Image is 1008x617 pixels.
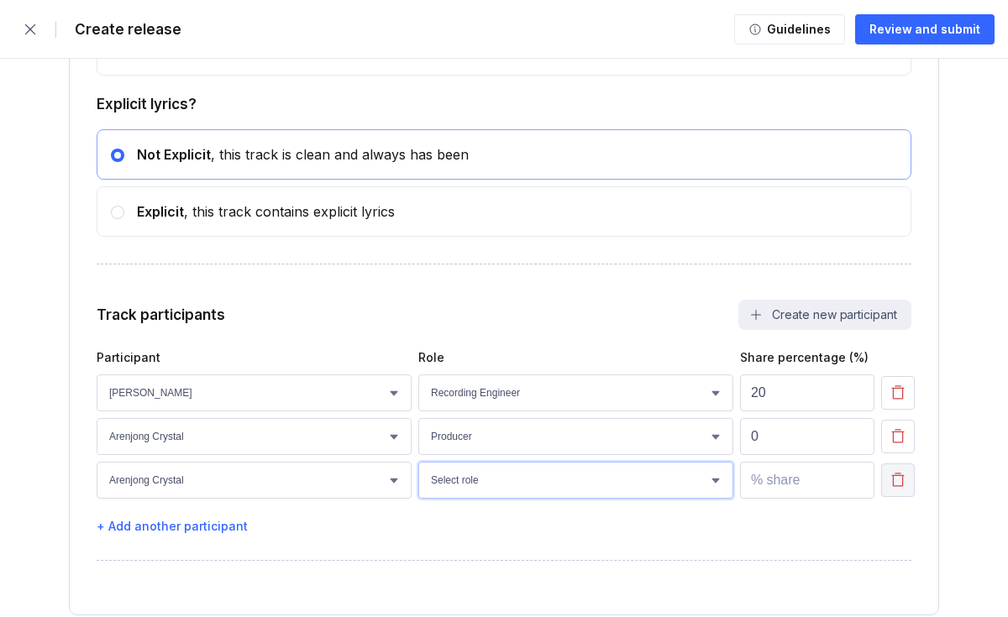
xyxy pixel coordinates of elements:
[869,21,980,38] div: Review and submit
[734,14,845,44] button: Guidelines
[137,203,184,220] span: Explicit
[124,203,395,220] div: , this track contains explicit lyrics
[740,462,874,499] input: % share
[97,96,911,112] div: Explicit lyrics?
[65,21,181,38] div: Create release
[54,21,58,38] div: |
[97,519,911,533] div: + Add another participant
[124,146,469,163] div: , this track is clean and always has been
[855,14,995,44] button: Review and submit
[740,374,874,411] input: % share
[762,21,831,38] div: Guidelines
[418,350,733,364] div: Role
[740,418,874,455] input: % share
[740,350,874,364] div: Share percentage (%)
[738,300,911,330] button: Create new participant
[97,306,225,323] div: Track participants
[97,350,412,364] div: Participant
[137,146,211,163] span: Not Explicit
